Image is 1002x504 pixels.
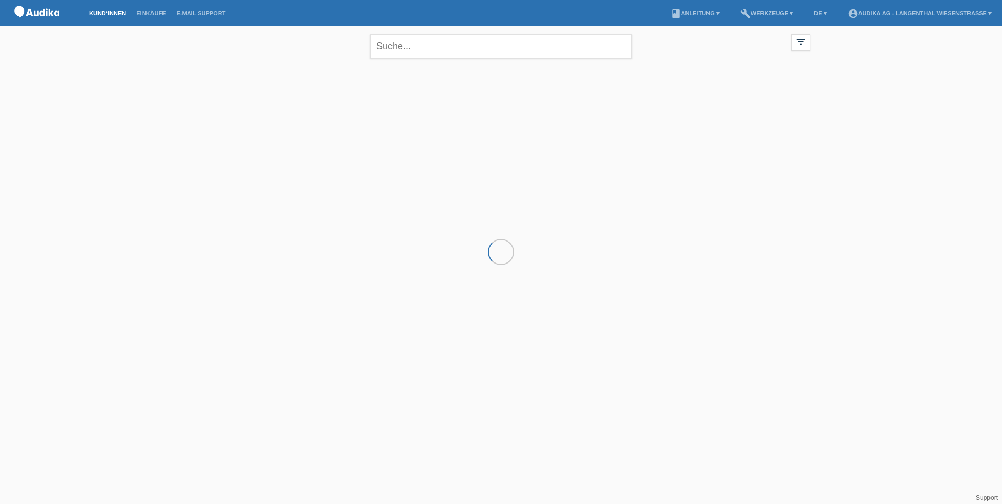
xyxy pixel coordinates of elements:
[843,10,997,16] a: account_circleAudika AG - Langenthal Wiesenstrasse ▾
[735,10,799,16] a: buildWerkzeuge ▾
[370,34,632,59] input: Suche...
[171,10,231,16] a: E-Mail Support
[671,8,681,19] i: book
[131,10,171,16] a: Einkäufe
[740,8,751,19] i: build
[976,494,998,501] a: Support
[84,10,131,16] a: Kund*innen
[809,10,832,16] a: DE ▾
[795,36,807,48] i: filter_list
[848,8,858,19] i: account_circle
[10,20,63,28] a: POS — MF Group
[666,10,725,16] a: bookAnleitung ▾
